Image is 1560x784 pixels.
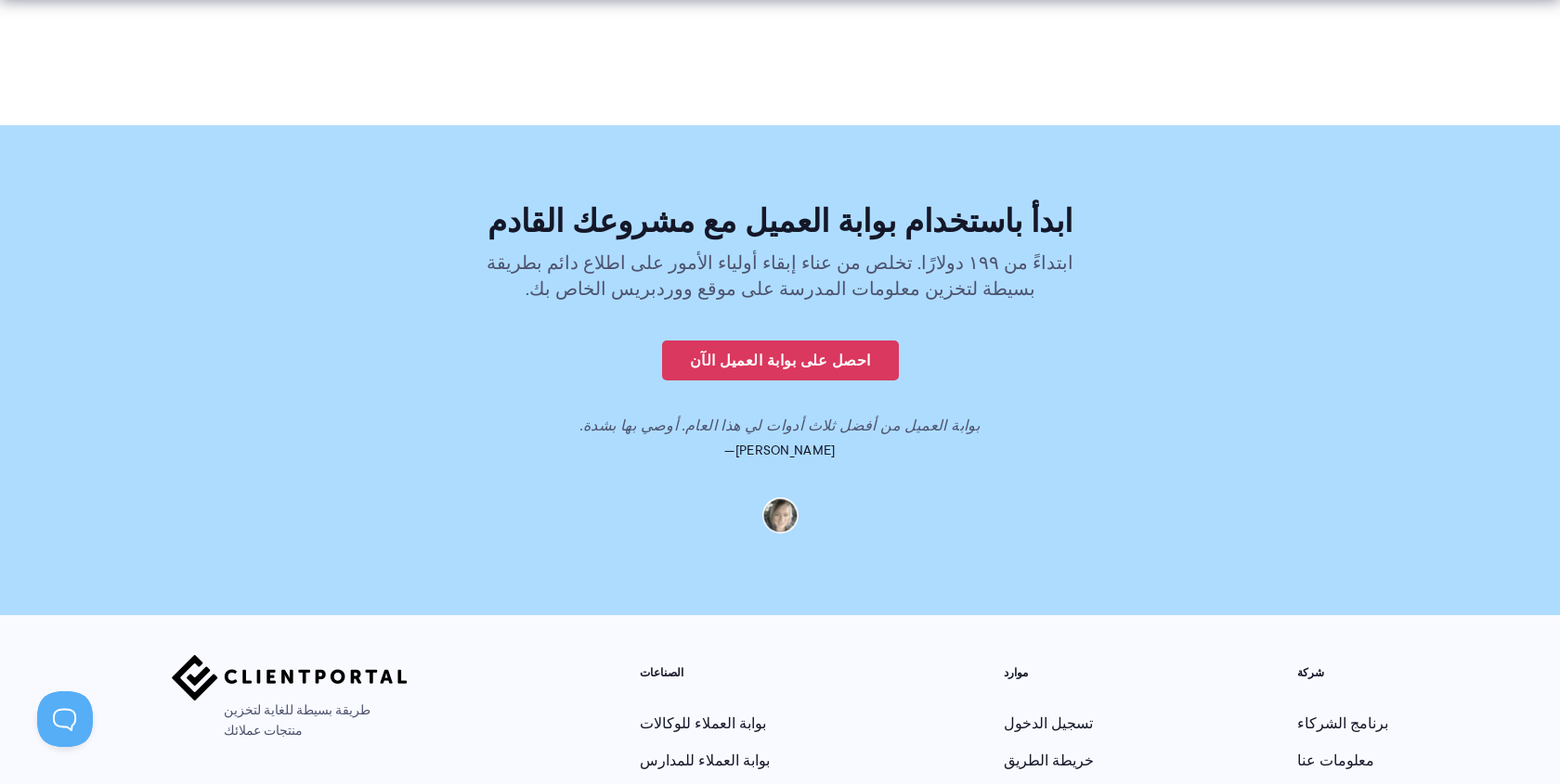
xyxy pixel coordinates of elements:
[724,441,835,459] font: —[PERSON_NAME]
[224,700,370,739] font: طريقة بسيطة للغاية لتخزين منتجات عملائك
[640,664,683,681] font: الصناعات
[1004,664,1028,681] font: موارد
[690,349,871,371] font: احصل على بوابة العميل الآن
[1297,713,1388,734] a: برنامج الشركاء
[1297,750,1374,771] a: معلومات عنا
[580,415,981,436] font: بوابة العميل من أفضل ثلاث أدوات لي هذا العام. أوصي بها بشدة.
[640,713,766,734] a: بوابة العملاء للوكالات
[1004,713,1093,734] a: تسجيل الدخول
[487,197,1072,245] font: ابدأ باستخدام بوابة العميل مع مشروعك القادم
[37,691,93,747] iframe: Toggle Customer Support
[487,250,1073,302] font: ابتداءً من ١٩٩ دولارًا. تخلص من عناء إبقاء أولياء الأمور على اطلاع دائم بطريقة بسيطة لتخزين معلوم...
[1297,664,1324,681] font: شركة
[662,341,899,380] a: احصل على بوابة العميل الآن
[1004,750,1094,771] a: خريطة الطريق
[640,750,770,771] a: بوابة العملاء للمدارس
